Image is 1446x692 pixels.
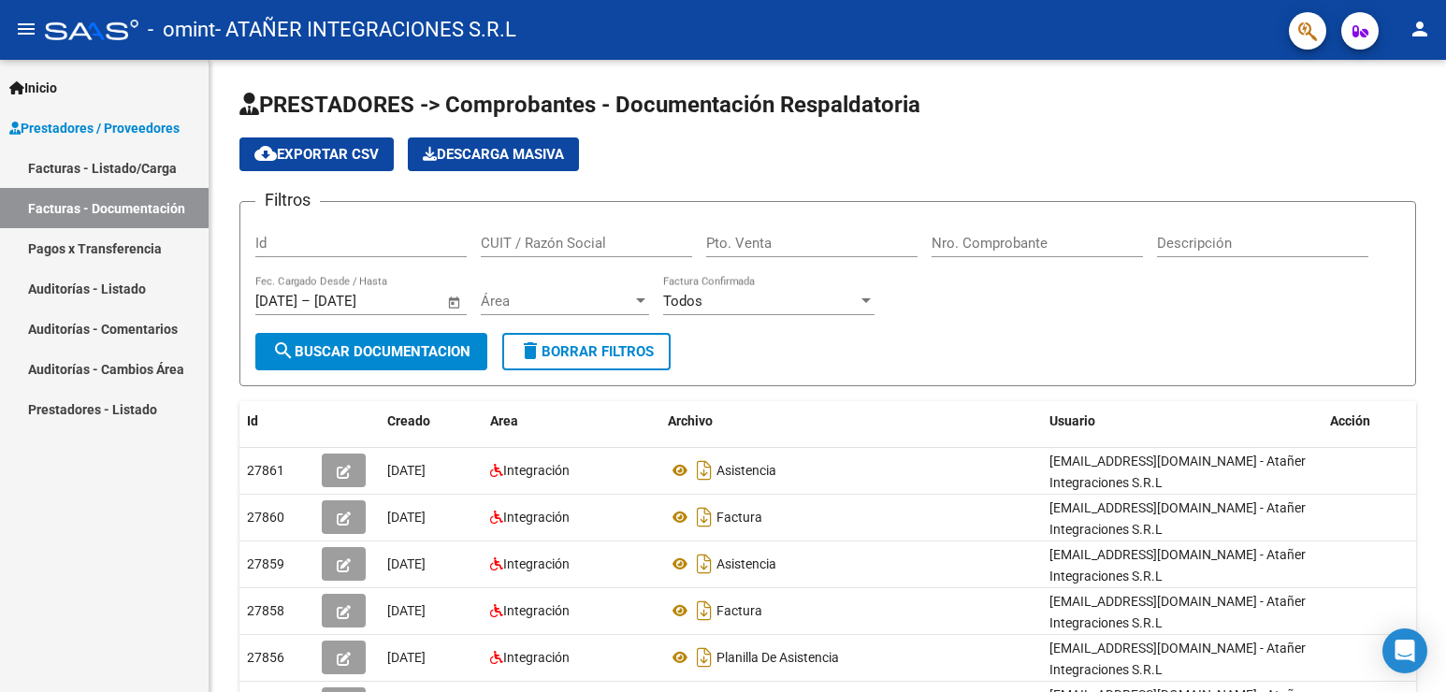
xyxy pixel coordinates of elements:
input: Fecha fin [314,293,405,310]
span: [DATE] [387,603,426,618]
datatable-header-cell: Area [483,401,660,441]
h3: Filtros [255,187,320,213]
span: Planilla De Asistencia [716,650,839,665]
span: Usuario [1049,413,1095,428]
mat-icon: person [1409,18,1431,40]
span: – [301,293,311,310]
span: Integración [503,510,570,525]
span: 27859 [247,556,284,571]
span: Archivo [668,413,713,428]
i: Descargar documento [692,455,716,485]
i: Descargar documento [692,642,716,672]
span: Prestadores / Proveedores [9,118,180,138]
mat-icon: cloud_download [254,142,277,165]
span: [DATE] [387,650,426,665]
button: Borrar Filtros [502,333,671,370]
span: Acción [1330,413,1370,428]
datatable-header-cell: Creado [380,401,483,441]
datatable-header-cell: Id [239,401,314,441]
span: [EMAIL_ADDRESS][DOMAIN_NAME] - Atañer Integraciones S.R.L [1049,641,1306,677]
span: Buscar Documentacion [272,343,470,360]
span: [DATE] [387,510,426,525]
span: [EMAIL_ADDRESS][DOMAIN_NAME] - Atañer Integraciones S.R.L [1049,454,1306,490]
mat-icon: search [272,339,295,362]
mat-icon: menu [15,18,37,40]
button: Descarga Masiva [408,137,579,171]
span: Asistencia [716,556,776,571]
span: Integración [503,556,570,571]
span: Factura [716,603,762,618]
span: 27856 [247,650,284,665]
span: Integración [503,603,570,618]
input: Fecha inicio [255,293,297,310]
datatable-header-cell: Archivo [660,401,1042,441]
span: [DATE] [387,556,426,571]
span: Asistencia [716,463,776,478]
span: Área [481,293,632,310]
span: Todos [663,293,702,310]
datatable-header-cell: Acción [1323,401,1416,441]
span: 27858 [247,603,284,618]
i: Descargar documento [692,549,716,579]
span: [DATE] [387,463,426,478]
button: Open calendar [444,292,466,313]
i: Descargar documento [692,596,716,626]
span: Creado [387,413,430,428]
span: 27860 [247,510,284,525]
mat-icon: delete [519,339,542,362]
span: Borrar Filtros [519,343,654,360]
button: Buscar Documentacion [255,333,487,370]
span: 27861 [247,463,284,478]
span: Integración [503,463,570,478]
span: Descarga Masiva [423,146,564,163]
span: - ATAÑER INTEGRACIONES S.R.L [215,9,516,50]
i: Descargar documento [692,502,716,532]
span: PRESTADORES -> Comprobantes - Documentación Respaldatoria [239,92,920,118]
datatable-header-cell: Usuario [1042,401,1323,441]
span: Id [247,413,258,428]
app-download-masive: Descarga masiva de comprobantes (adjuntos) [408,137,579,171]
span: Exportar CSV [254,146,379,163]
span: Integración [503,650,570,665]
span: [EMAIL_ADDRESS][DOMAIN_NAME] - Atañer Integraciones S.R.L [1049,547,1306,584]
span: - omint [148,9,215,50]
span: Area [490,413,518,428]
span: Inicio [9,78,57,98]
span: Factura [716,510,762,525]
div: Open Intercom Messenger [1382,628,1427,673]
span: [EMAIL_ADDRESS][DOMAIN_NAME] - Atañer Integraciones S.R.L [1049,500,1306,537]
span: [EMAIL_ADDRESS][DOMAIN_NAME] - Atañer Integraciones S.R.L [1049,594,1306,630]
button: Exportar CSV [239,137,394,171]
